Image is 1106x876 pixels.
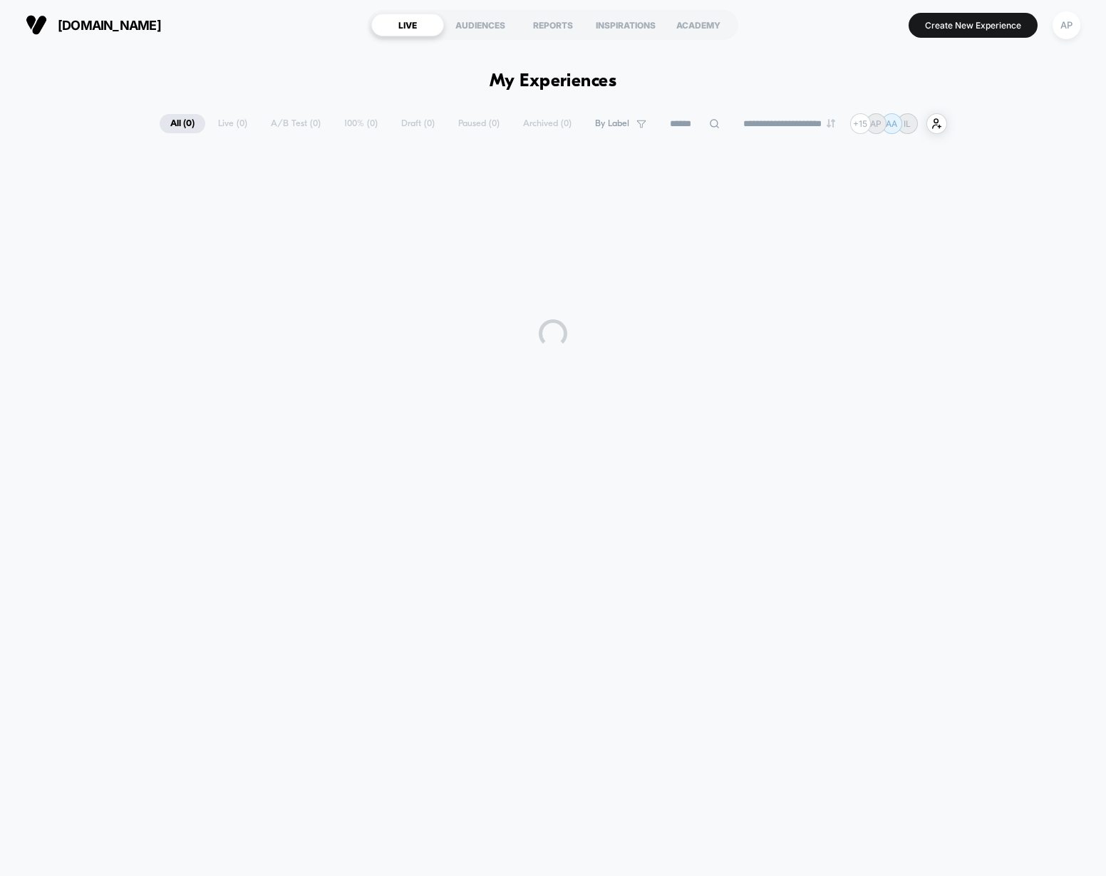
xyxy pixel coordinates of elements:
button: [DOMAIN_NAME] [21,14,165,36]
img: Visually logo [26,14,47,36]
div: REPORTS [517,14,589,36]
h1: My Experiences [490,71,617,92]
div: AUDIENCES [444,14,517,36]
p: IL [904,118,911,129]
div: INSPIRATIONS [589,14,662,36]
div: AP [1053,11,1080,39]
span: By Label [595,118,629,129]
button: AP [1048,11,1085,40]
div: + 15 [850,113,871,134]
p: AP [870,118,882,129]
p: AA [886,118,897,129]
div: LIVE [371,14,444,36]
div: ACADEMY [662,14,735,36]
span: [DOMAIN_NAME] [58,18,161,33]
button: Create New Experience [909,13,1038,38]
img: end [827,119,835,128]
span: All ( 0 ) [160,114,205,133]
